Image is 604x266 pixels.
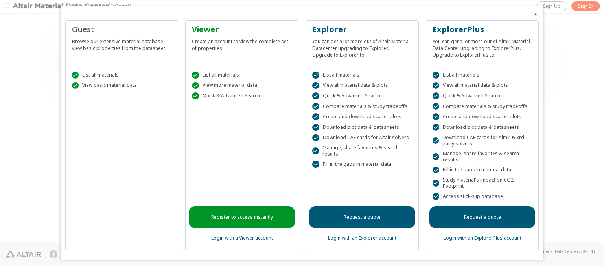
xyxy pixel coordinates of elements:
[433,180,439,187] div: 
[444,235,521,241] a: Login with an ExplorerPlus account
[433,113,532,120] div: Create and download scatter plots
[72,72,79,79] div: 
[433,150,532,163] div: Manage, share favorites & search results
[433,92,440,99] div: 
[312,134,319,141] div: 
[312,92,412,99] div: Quick & Advanced Search
[312,161,319,168] div: 
[433,153,439,160] div: 
[72,24,172,35] div: Guest
[433,92,532,99] div: Quick & Advanced Search
[312,24,412,35] div: Explorer
[72,82,79,89] div: 
[312,113,412,120] div: Create and download scatter plots
[312,72,412,79] div: List all materials
[433,103,532,110] div: Compare materials & study tradeoffs
[312,124,319,131] div: 
[312,82,412,89] div: View all material data & plots
[433,35,532,58] div: You can get a lot more out of Altair Material Data Center upgrading to ExplorerPlus. Upgrade to E...
[312,35,412,58] div: You can get a lot more out of Altair Material Datacenter upgrading to Explorer. Upgrade to Explor...
[433,137,439,144] div: 
[312,92,319,99] div: 
[192,72,292,79] div: List all materials
[433,113,440,120] div: 
[192,35,292,51] div: Create an account to view the complete set of properties.
[328,235,396,241] a: Login with an Explorer account
[433,24,532,35] div: ExplorerPlus
[433,167,532,174] div: Fill in the gaps in material data
[312,82,319,89] div: 
[312,145,412,157] div: Manage, share favorites & search results
[192,92,199,99] div: 
[433,167,440,174] div: 
[72,82,172,89] div: View basic material data
[312,113,319,120] div: 
[433,193,440,200] div: 
[433,103,440,110] div: 
[192,82,199,89] div: 
[312,103,412,110] div: Compare materials & study tradeoffs
[189,206,295,228] a: Register to access instantly
[433,124,440,131] div: 
[433,82,532,89] div: View all material data & plots
[433,177,532,189] div: Study material's impact on CO2 Footprint
[433,72,440,79] div: 
[309,206,415,228] a: Request a quote
[312,134,412,141] div: Download CAE cards for Altair solvers
[192,72,199,79] div: 
[312,161,412,168] div: Fill in the gaps in material data
[192,24,292,35] div: Viewer
[192,92,292,99] div: Quick & Advanced Search
[72,35,172,51] div: Browse our extensive material database, view basic properties from the datasheet.
[192,82,292,89] div: View more material data
[433,134,532,147] div: Download CAE cards for Altair & 3rd party solvers
[72,72,172,79] div: List all materials
[312,124,412,131] div: Download plot data & datasheets
[312,103,319,110] div: 
[433,124,532,131] div: Download plot data & datasheets
[429,206,536,228] a: Request a quote
[312,147,319,154] div: 
[211,235,273,241] a: Login with a Viewer account
[433,72,532,79] div: List all materials
[433,82,440,89] div: 
[312,72,319,79] div: 
[433,193,532,200] div: Access stick-slip database
[532,11,539,17] button: Close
